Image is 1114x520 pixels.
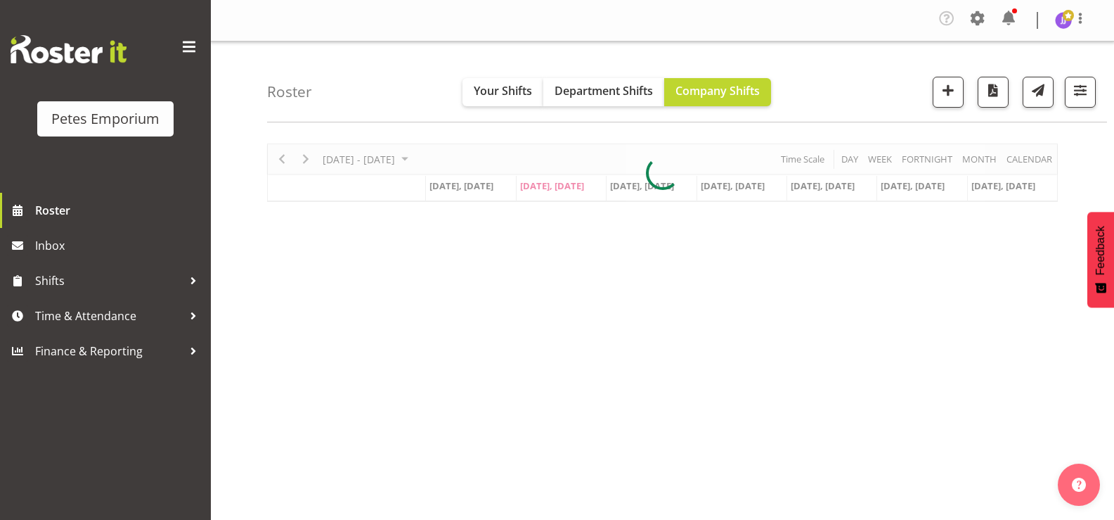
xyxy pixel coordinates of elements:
button: Download a PDF of the roster according to the set date range. [978,77,1009,108]
span: Your Shifts [474,83,532,99]
span: Company Shifts [675,83,760,99]
button: Add a new shift [933,77,964,108]
span: Department Shifts [555,83,653,99]
button: Filter Shifts [1065,77,1096,108]
img: help-xxl-2.png [1072,478,1086,492]
div: Petes Emporium [51,108,160,129]
img: Rosterit website logo [11,35,127,63]
span: Time & Attendance [35,305,183,326]
button: Your Shifts [462,78,543,106]
span: Roster [35,200,204,221]
span: Finance & Reporting [35,341,183,362]
span: Feedback [1094,226,1107,275]
span: Shifts [35,270,183,291]
h4: Roster [267,84,312,100]
button: Feedback - Show survey [1087,212,1114,307]
button: Company Shifts [664,78,771,106]
img: janelle-jonkers702.jpg [1055,12,1072,29]
button: Department Shifts [543,78,664,106]
span: Inbox [35,235,204,256]
button: Send a list of all shifts for the selected filtered period to all rostered employees. [1023,77,1054,108]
